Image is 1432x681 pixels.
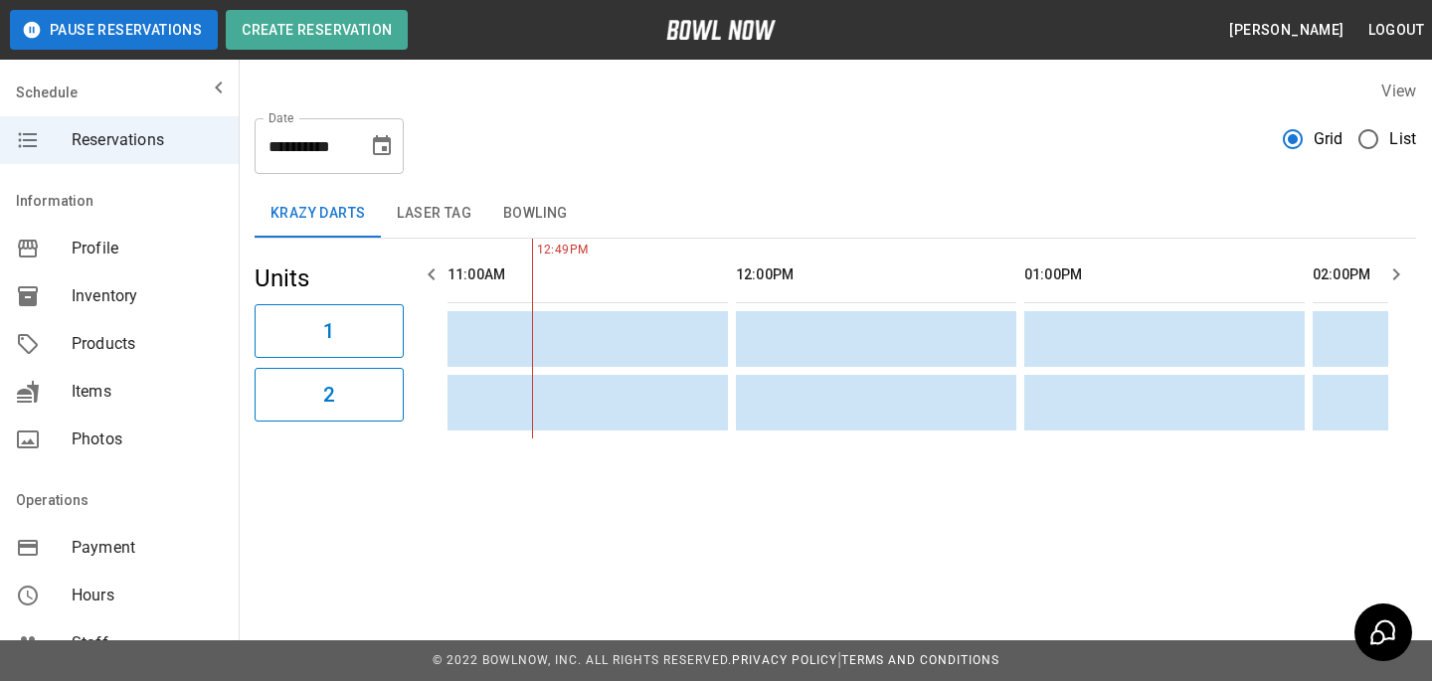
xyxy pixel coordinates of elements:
[1314,127,1343,151] span: Grid
[72,237,223,260] span: Profile
[255,368,404,422] button: 2
[433,653,732,667] span: © 2022 BowlNow, Inc. All Rights Reserved.
[362,126,402,166] button: Choose date, selected date is Sep 16, 2025
[72,332,223,356] span: Products
[10,10,218,50] button: Pause Reservations
[736,247,1016,303] th: 12:00PM
[1360,12,1432,49] button: Logout
[72,427,223,451] span: Photos
[381,190,487,238] button: Laser Tag
[1221,12,1351,49] button: [PERSON_NAME]
[1381,82,1416,100] label: View
[447,247,728,303] th: 11:00AM
[255,190,1416,238] div: inventory tabs
[841,653,999,667] a: Terms and Conditions
[72,584,223,607] span: Hours
[72,380,223,404] span: Items
[1024,247,1305,303] th: 01:00PM
[72,128,223,152] span: Reservations
[255,304,404,358] button: 1
[323,315,334,347] h6: 1
[323,379,334,411] h6: 2
[255,262,404,294] h5: Units
[666,20,776,40] img: logo
[1389,127,1416,151] span: List
[226,10,408,50] button: Create Reservation
[732,653,837,667] a: Privacy Policy
[72,536,223,560] span: Payment
[72,284,223,308] span: Inventory
[532,241,537,260] span: 12:49PM
[487,190,584,238] button: Bowling
[255,190,381,238] button: Krazy Darts
[72,631,223,655] span: Staff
